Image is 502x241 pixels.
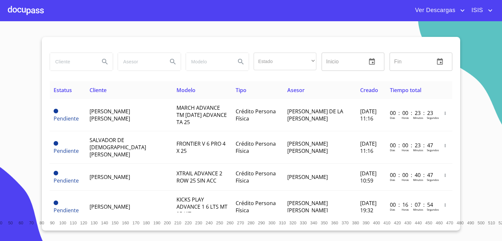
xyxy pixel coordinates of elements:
button: 500 [476,217,486,228]
button: 80 [37,217,47,228]
span: 510 [488,220,495,225]
span: 420 [394,220,401,225]
button: 130 [89,217,99,228]
p: 00 : 16 : 07 : 54 [390,201,434,208]
button: 270 [235,217,246,228]
p: Dias [390,116,395,120]
span: [DATE] 11:16 [360,108,376,122]
button: 170 [131,217,141,228]
button: 200 [162,217,173,228]
span: 360 [331,220,338,225]
span: Pendiente [54,109,58,113]
button: 280 [246,217,256,228]
span: 450 [425,220,432,225]
span: [DATE] 19:32 [360,200,376,214]
span: [PERSON_NAME] [90,173,130,181]
p: Minutos [413,208,423,211]
button: 370 [340,217,350,228]
button: 420 [392,217,403,228]
span: 390 [362,220,369,225]
p: Segundos [427,178,439,182]
button: 50 [5,217,16,228]
span: Crédito Persona Física [236,140,276,154]
p: Dias [390,178,395,182]
span: 410 [383,220,390,225]
button: 340 [309,217,319,228]
p: Segundos [427,116,439,120]
p: 00 : 00 : 23 : 47 [390,142,434,149]
span: 480 [457,220,463,225]
span: Pendiente [54,141,58,146]
button: 150 [110,217,120,228]
button: 230 [193,217,204,228]
span: Pendiente [54,207,79,214]
span: 430 [404,220,411,225]
span: MARCH ADVANCE TM [DATE] ADVANCE TA 25 [176,104,227,126]
span: 180 [143,220,150,225]
span: Crédito Persona Física [236,108,276,122]
button: 300 [267,217,277,228]
span: 340 [310,220,317,225]
button: 90 [47,217,58,228]
span: 200 [164,220,171,225]
span: [PERSON_NAME] DE LA [PERSON_NAME] [287,108,343,122]
button: 260 [225,217,235,228]
input: search [186,53,230,71]
button: 490 [465,217,476,228]
button: Search [233,54,249,70]
span: 500 [477,220,484,225]
button: 390 [361,217,371,228]
button: 310 [277,217,288,228]
span: 350 [321,220,327,225]
span: [PERSON_NAME] [90,203,130,210]
p: Dias [390,208,395,211]
p: Horas [402,116,409,120]
span: 210 [174,220,181,225]
span: Creado [360,87,378,94]
span: Asesor [287,87,305,94]
span: Tiempo total [390,87,421,94]
span: 120 [80,220,87,225]
button: 360 [329,217,340,228]
button: 440 [413,217,424,228]
span: 370 [342,220,348,225]
span: 220 [185,220,192,225]
span: Pendiente [54,115,79,122]
button: 290 [256,217,267,228]
button: 470 [444,217,455,228]
p: Horas [402,208,409,211]
span: 260 [226,220,233,225]
span: 60 [19,220,23,225]
span: 380 [352,220,359,225]
p: Horas [402,178,409,182]
span: KICKS PLAY ADVANCE 1 6 LTS MT 25 KIT [176,196,227,217]
button: 330 [298,217,309,228]
button: 430 [403,217,413,228]
button: 510 [486,217,497,228]
button: 410 [382,217,392,228]
button: 480 [455,217,465,228]
span: 400 [373,220,380,225]
span: [PERSON_NAME] [PERSON_NAME] [287,200,328,214]
p: Minutos [413,116,423,120]
span: Estatus [54,87,72,94]
button: 320 [288,217,298,228]
span: Ver Descargas [410,5,459,16]
button: 400 [371,217,382,228]
span: 140 [101,220,108,225]
button: 380 [350,217,361,228]
p: Horas [402,148,409,152]
p: 00 : 00 : 40 : 47 [390,171,434,179]
button: 220 [183,217,193,228]
span: ISIS [466,5,486,16]
span: 100 [59,220,66,225]
span: 280 [247,220,254,225]
button: 140 [99,217,110,228]
button: Search [165,54,181,70]
input: search [50,53,94,71]
p: Minutos [413,148,423,152]
span: 50 [8,220,13,225]
span: Pendiente [54,147,79,154]
span: [PERSON_NAME] [287,173,328,181]
button: 70 [26,217,37,228]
